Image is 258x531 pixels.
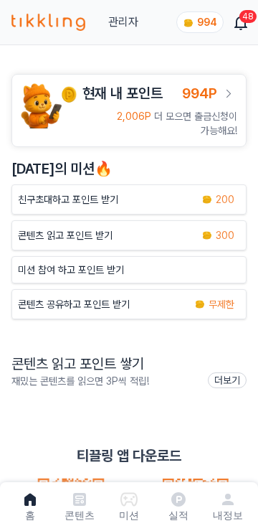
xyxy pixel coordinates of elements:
p: 홈 [25,508,35,522]
h2: [DATE]의 미션🔥 [11,159,247,179]
span: 994P [182,85,217,102]
span: 무제한 [209,297,234,311]
a: 콘텐츠 읽고 포인트 받기 coin 300 [11,220,247,250]
img: tikkling_character [21,83,77,128]
p: 티끌링 앱 다운로드 [77,446,181,466]
h2: 콘텐츠 읽고 포인트 쌓기 [11,354,149,374]
button: 미션 참여 하고 포인트 받기 [11,256,247,283]
p: 미션 참여 하고 포인트 받기 [18,263,124,277]
p: 실적 [168,508,188,522]
p: 친구초대하고 포인트 받기 [18,192,118,207]
button: 친구초대하고 포인트 받기 coin 200 [11,184,247,215]
img: 티끌링 [11,14,85,31]
span: 더 모으면 출금신청이 가능해요! [154,111,237,136]
p: 재밌는 콘텐츠를 읽으면 3P씩 적립! [11,374,149,388]
a: 내정보 [203,488,252,525]
a: 콘텐츠 [55,488,105,525]
span: 300 [216,228,234,243]
a: 더보기 [208,372,247,388]
img: coin [201,230,213,241]
a: 콘텐츠 공유하고 포인트 받기 coin 무제한 [11,289,247,319]
p: 미션 [119,508,139,522]
div: 48 [239,10,257,23]
img: coin [183,17,194,29]
a: 실적 [153,488,203,525]
span: 2,006P [117,111,151,122]
p: 콘텐츠 공유하고 포인트 받기 [18,297,130,311]
a: 관리자 [108,14,138,31]
span: 200 [216,192,234,207]
p: 콘텐츠 읽고 포인트 받기 [18,228,113,243]
p: 내정보 [213,508,243,522]
button: 미션 [105,488,154,525]
img: coin [201,194,213,205]
a: coin 994 [176,11,221,33]
p: 콘텐츠 [64,508,95,522]
a: 48 [235,14,247,31]
h3: 현재 내 포인트 [82,83,163,103]
img: coin [194,299,206,310]
img: 미션 [120,491,138,508]
a: 홈 [6,488,55,525]
span: 994 [197,17,217,28]
a: 994P [182,83,237,103]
